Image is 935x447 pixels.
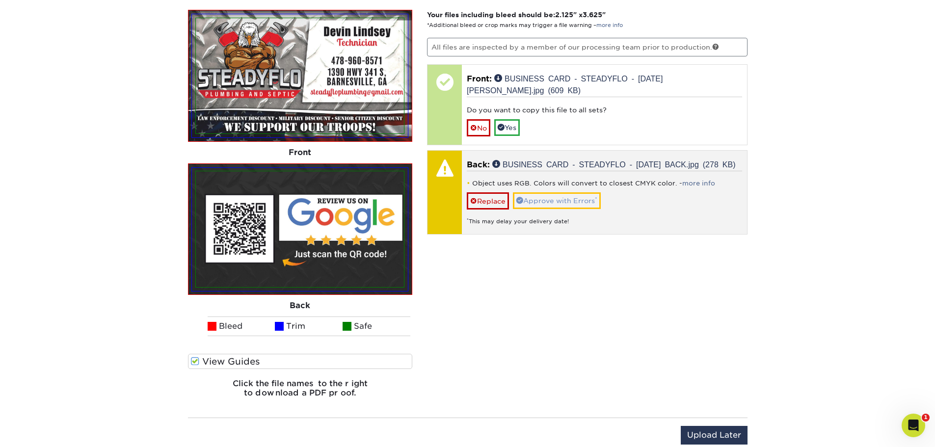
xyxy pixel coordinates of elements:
[467,160,490,169] span: Back:
[902,414,925,437] iframe: Intercom live chat
[467,119,490,136] a: No
[494,119,520,136] a: Yes
[427,22,623,28] small: *Additional bleed or crop marks may trigger a file warning –
[467,74,663,94] a: BUSINESS CARD - STEADYFLO - [DATE] [PERSON_NAME].jpg (609 KB)
[427,38,748,56] p: All files are inspected by a member of our processing team prior to production.
[208,316,275,336] li: Bleed
[555,11,573,19] span: 2.125
[513,192,601,209] a: Approve with Errors*
[188,142,413,163] div: Front
[922,414,930,421] span: 1
[188,295,413,316] div: Back
[467,192,509,210] a: Replace
[681,426,748,445] input: Upload Later
[343,316,410,336] li: Safe
[492,160,735,168] a: BUSINESS CARD - STEADYFLO - [DATE] BACK.jpg (278 KB)
[467,210,742,226] div: This may delay your delivery date!
[583,11,602,19] span: 3.625
[467,74,492,83] span: Front:
[682,180,715,187] a: more info
[188,354,413,369] label: View Guides
[275,316,343,336] li: Trim
[467,179,742,187] li: Object uses RGB. Colors will convert to closest CMYK color. -
[427,11,606,19] strong: Your files including bleed should be: " x "
[467,105,742,119] div: Do you want to copy this file to all sets?
[596,22,623,28] a: more info
[188,379,413,405] h6: Click the file names to the right to download a PDF proof.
